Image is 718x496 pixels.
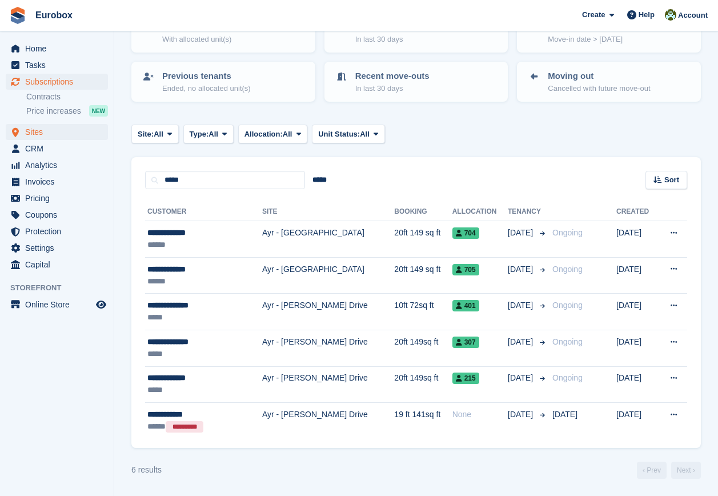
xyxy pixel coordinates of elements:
a: menu [6,190,108,206]
span: [DATE] [508,409,535,421]
span: 307 [452,337,479,348]
button: Type: All [183,125,234,143]
span: Ongoing [552,228,583,237]
span: Subscriptions [25,74,94,90]
td: Ayr - [PERSON_NAME] Drive [262,403,394,439]
span: All [208,129,218,140]
td: Ayr - [PERSON_NAME] Drive [262,294,394,330]
a: Upcoming move-ins Move-in date > [DATE] [518,14,700,51]
button: Allocation: All [238,125,308,143]
span: Create [582,9,605,21]
span: Ongoing [552,373,583,382]
td: 19 ft 141sq ft [394,403,452,439]
a: Moving out Cancelled with future move-out [518,63,700,101]
img: stora-icon-8386f47178a22dfd0bd8f6a31ec36ba5ce8667c1dd55bd0f319d3a0aa187defe.svg [9,7,26,24]
a: Eurobox [31,6,77,25]
p: Moving out [548,70,650,83]
p: Recent move-outs [355,70,430,83]
p: Cancelled with future move-out [548,83,650,94]
span: Capital [25,257,94,273]
span: CRM [25,141,94,157]
a: Price increases NEW [26,105,108,117]
a: Contracts [26,91,108,102]
a: menu [6,124,108,140]
a: Previous tenants Ended, no allocated unit(s) [133,63,314,101]
span: Settings [25,240,94,256]
td: 20ft 149sq ft [394,366,452,403]
span: Coupons [25,207,94,223]
span: Unit Status: [318,129,360,140]
span: All [283,129,292,140]
a: menu [6,57,108,73]
p: Move-in date > [DATE] [548,34,629,45]
a: Preview store [94,298,108,311]
button: Unit Status: All [312,125,384,143]
span: Invoices [25,174,94,190]
td: [DATE] [616,403,657,439]
span: Protection [25,223,94,239]
span: [DATE] [508,336,535,348]
td: [DATE] [616,330,657,366]
span: Tasks [25,57,94,73]
span: Price increases [26,106,81,117]
span: Home [25,41,94,57]
p: In last 30 days [355,83,430,94]
span: Ongoing [552,337,583,346]
span: 401 [452,300,479,311]
td: Ayr - [GEOGRAPHIC_DATA] [262,221,394,258]
a: menu [6,41,108,57]
nav: Page [635,462,703,479]
a: Next [671,462,701,479]
td: [DATE] [616,294,657,330]
div: NEW [89,105,108,117]
th: Site [262,203,394,221]
a: menu [6,157,108,173]
td: 20ft 149 sq ft [394,257,452,294]
p: In last 30 days [355,34,424,45]
th: Allocation [452,203,508,221]
td: 10ft 72sq ft [394,294,452,330]
span: Online Store [25,297,94,313]
a: menu [6,223,108,239]
div: 6 results [131,464,162,476]
span: Analytics [25,157,94,173]
span: All [360,129,370,140]
td: Ayr - [GEOGRAPHIC_DATA] [262,257,394,294]
td: Ayr - [PERSON_NAME] Drive [262,366,394,403]
span: [DATE] [508,263,535,275]
a: Current tenants With allocated unit(s) [133,14,314,51]
a: Recent move-outs In last 30 days [326,63,507,101]
a: Recent move-ins In last 30 days [326,14,507,51]
a: menu [6,174,108,190]
span: All [154,129,163,140]
th: Tenancy [508,203,548,221]
span: 705 [452,264,479,275]
span: Allocation: [244,129,283,140]
button: Site: All [131,125,179,143]
a: Previous [637,462,667,479]
th: Customer [145,203,262,221]
td: [DATE] [616,257,657,294]
p: With allocated unit(s) [162,34,231,45]
p: Previous tenants [162,70,251,83]
a: menu [6,74,108,90]
td: 20ft 149 sq ft [394,221,452,258]
td: [DATE] [616,221,657,258]
div: None [452,409,508,421]
span: [DATE] [508,372,535,384]
a: menu [6,141,108,157]
span: Help [639,9,655,21]
span: 215 [452,373,479,384]
span: 704 [452,227,479,239]
td: [DATE] [616,366,657,403]
th: Booking [394,203,452,221]
img: Lorna Russell [665,9,676,21]
span: [DATE] [508,227,535,239]
th: Created [616,203,657,221]
a: menu [6,297,108,313]
span: Ongoing [552,301,583,310]
span: Pricing [25,190,94,206]
span: Account [678,10,708,21]
span: [DATE] [508,299,535,311]
a: menu [6,240,108,256]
